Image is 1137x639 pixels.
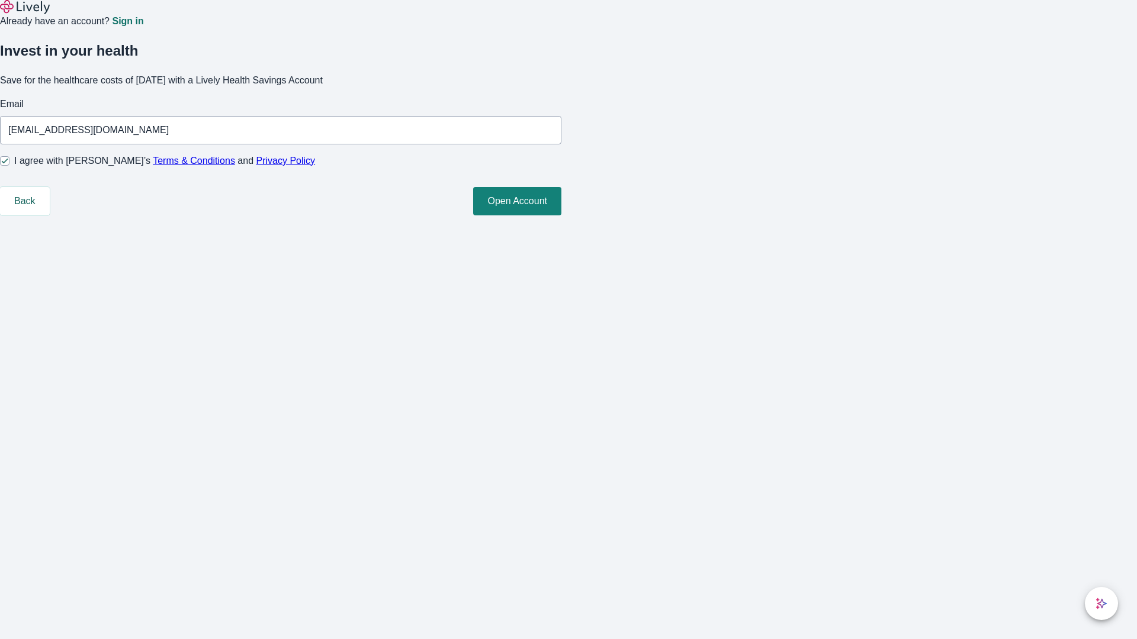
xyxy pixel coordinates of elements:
button: Open Account [473,187,561,215]
a: Sign in [112,17,143,26]
a: Privacy Policy [256,156,316,166]
span: I agree with [PERSON_NAME]’s and [14,154,315,168]
svg: Lively AI Assistant [1096,598,1107,609]
button: chat [1085,587,1118,620]
a: Terms & Conditions [153,156,235,166]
